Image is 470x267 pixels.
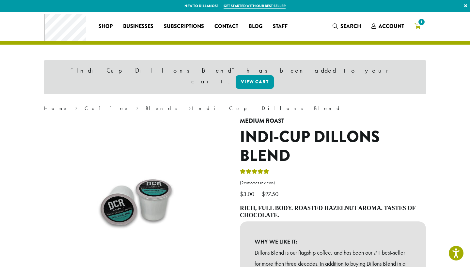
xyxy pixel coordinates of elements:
span: $ [240,190,243,198]
h4: Medium Roast [240,118,426,125]
span: – [257,190,260,198]
a: (2customer reviews) [240,180,426,186]
a: Home [44,105,68,112]
span: Shop [99,22,113,31]
b: WHY WE LIKE IT: [255,236,411,247]
span: Blog [249,22,262,31]
nav: Breadcrumb [44,105,426,112]
span: Subscriptions [164,22,204,31]
span: › [75,102,77,112]
h1: Indi-Cup Dillons Blend [240,128,426,165]
span: $ [262,190,265,198]
span: › [136,102,138,112]
div: Rated 5.00 out of 5 [240,168,269,177]
bdi: 3.00 [240,190,256,198]
a: Coffee [85,105,129,112]
span: Businesses [123,22,153,31]
a: Blends [146,105,182,112]
a: Get started with our best seller [224,3,286,9]
span: 2 [241,180,244,186]
h4: Rich, full body. Roasted hazelnut aroma. Tastes of chocolate. [240,205,426,219]
a: Staff [268,21,293,32]
span: Search [340,22,361,30]
span: › [189,102,191,112]
div: “Indi-Cup Dillons Blend” has been added to your cart. [44,60,426,94]
bdi: 27.50 [262,190,280,198]
span: Contact [214,22,238,31]
a: Search [327,21,366,32]
span: 1 [417,18,426,26]
span: Account [379,22,404,30]
span: Staff [273,22,288,31]
a: View cart [236,75,274,89]
a: Shop [93,21,118,32]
